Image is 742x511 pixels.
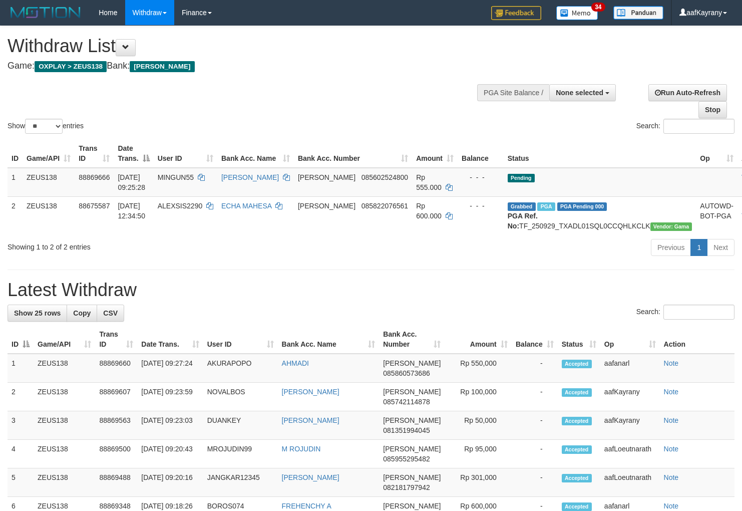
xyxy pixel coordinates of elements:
[512,411,558,440] td: -
[23,196,75,235] td: ZEUS138
[462,201,500,211] div: - - -
[549,84,616,101] button: None selected
[504,139,696,168] th: Status
[491,6,541,20] img: Feedback.jpg
[34,325,95,354] th: Game/API: activate to sort column ascending
[416,202,442,220] span: Rp 600.000
[118,202,145,220] span: [DATE] 12:34:50
[445,411,511,440] td: Rp 50,000
[664,416,679,424] a: Note
[651,239,691,256] a: Previous
[383,388,441,396] span: [PERSON_NAME]
[8,468,34,497] td: 5
[383,416,441,424] span: [PERSON_NAME]
[664,473,679,481] a: Note
[698,101,727,118] a: Stop
[298,202,355,210] span: [PERSON_NAME]
[512,354,558,383] td: -
[664,502,679,510] a: Note
[600,411,660,440] td: aafKayrany
[383,502,441,510] span: [PERSON_NAME]
[34,468,95,497] td: ZEUS138
[8,139,23,168] th: ID
[462,172,500,182] div: - - -
[696,139,737,168] th: Op: activate to sort column ascending
[562,388,592,397] span: Accepted
[137,411,203,440] td: [DATE] 09:23:03
[75,139,114,168] th: Trans ID: activate to sort column ascending
[648,84,727,101] a: Run Auto-Refresh
[562,417,592,425] span: Accepted
[95,383,137,411] td: 88869607
[445,440,511,468] td: Rp 95,000
[458,139,504,168] th: Balance
[34,411,95,440] td: ZEUS138
[512,383,558,411] td: -
[34,440,95,468] td: ZEUS138
[8,5,84,20] img: MOTION_logo.png
[383,483,430,491] span: Copy 082181797942 to clipboard
[158,202,203,210] span: ALEXSIS2290
[696,196,737,235] td: AUTOWD-BOT-PGA
[203,383,278,411] td: NOVALBOS
[562,360,592,368] span: Accepted
[25,119,63,134] select: Showentries
[137,354,203,383] td: [DATE] 09:27:24
[137,440,203,468] td: [DATE] 09:20:43
[8,280,734,300] h1: Latest Withdraw
[600,468,660,497] td: aafLoeutnarath
[591,3,605,12] span: 34
[282,359,309,367] a: AHMADI
[504,196,696,235] td: TF_250929_TXADL01SQL0CCQHLKCLK
[8,36,485,56] h1: Withdraw List
[118,173,145,191] span: [DATE] 09:25:28
[477,84,549,101] div: PGA Site Balance /
[95,354,137,383] td: 88869660
[67,305,97,322] a: Copy
[95,325,137,354] th: Trans ID: activate to sort column ascending
[361,173,408,181] span: Copy 085602524800 to clipboard
[8,196,23,235] td: 2
[14,309,61,317] span: Show 25 rows
[23,168,75,197] td: ZEUS138
[508,202,536,211] span: Grabbed
[217,139,294,168] th: Bank Acc. Name: activate to sort column ascending
[8,238,302,252] div: Showing 1 to 2 of 2 entries
[73,309,91,317] span: Copy
[445,468,511,497] td: Rp 301,000
[8,411,34,440] td: 3
[379,325,445,354] th: Bank Acc. Number: activate to sort column ascending
[298,173,355,181] span: [PERSON_NAME]
[221,202,271,210] a: ECHA MAHESA
[34,383,95,411] td: ZEUS138
[562,474,592,482] span: Accepted
[23,139,75,168] th: Game/API: activate to sort column ascending
[282,445,321,453] a: M ROJUDIN
[34,354,95,383] td: ZEUS138
[650,222,692,231] span: Vendor URL: https://trx31.1velocity.biz
[79,173,110,181] span: 88869666
[278,325,380,354] th: Bank Acc. Name: activate to sort column ascending
[707,239,734,256] a: Next
[154,139,217,168] th: User ID: activate to sort column ascending
[664,388,679,396] a: Note
[221,173,279,181] a: [PERSON_NAME]
[512,325,558,354] th: Balance: activate to sort column ascending
[445,354,511,383] td: Rp 550,000
[97,305,124,322] a: CSV
[600,325,660,354] th: Op: activate to sort column ascending
[8,354,34,383] td: 1
[557,202,607,211] span: PGA Pending
[137,383,203,411] td: [DATE] 09:23:59
[663,119,734,134] input: Search:
[8,383,34,411] td: 2
[158,173,194,181] span: MINGUN55
[600,383,660,411] td: aafKayrany
[660,325,734,354] th: Action
[282,473,339,481] a: [PERSON_NAME]
[383,473,441,481] span: [PERSON_NAME]
[508,174,535,182] span: Pending
[8,168,23,197] td: 1
[613,6,663,20] img: panduan.png
[600,440,660,468] td: aafLoeutnarath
